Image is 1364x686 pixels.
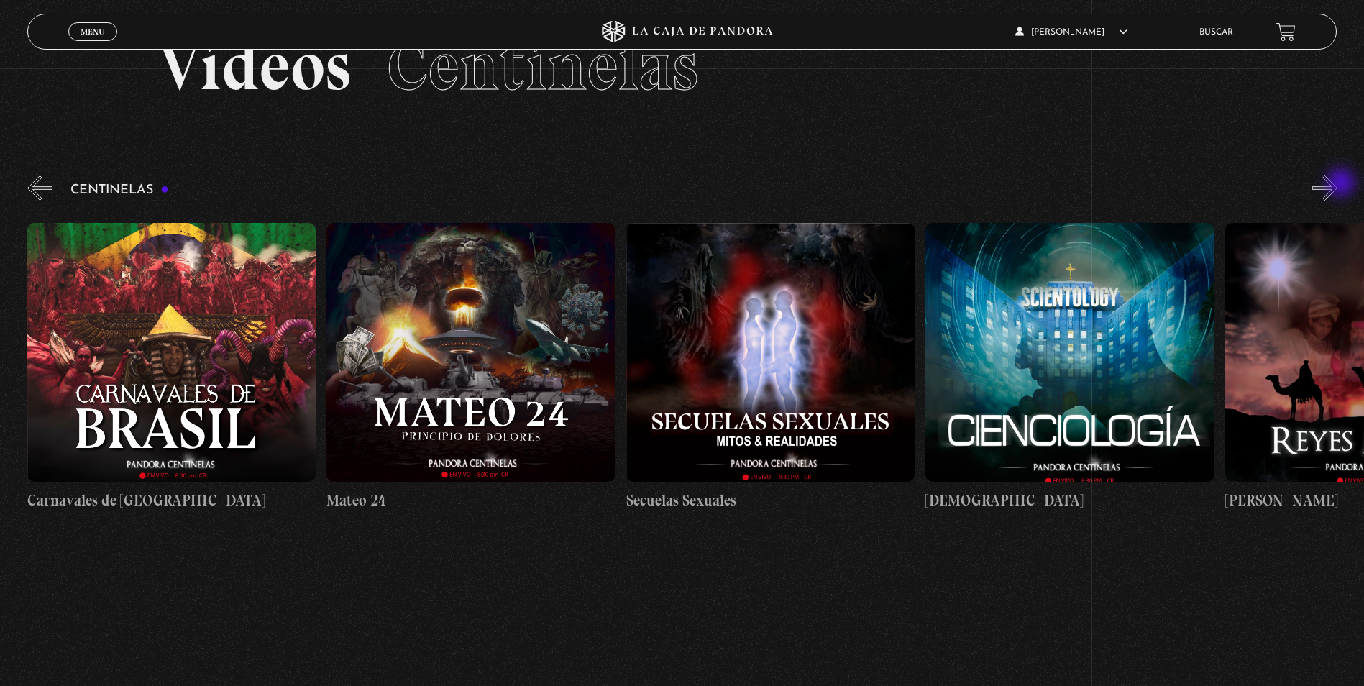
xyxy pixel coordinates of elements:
[626,489,915,512] h4: Secuelas Sexuales
[1199,28,1233,37] a: Buscar
[1015,28,1127,37] span: [PERSON_NAME]
[387,25,698,107] span: Centinelas
[1276,22,1296,42] a: View your shopping cart
[925,489,1214,512] h4: [DEMOGRAPHIC_DATA]
[81,27,104,36] span: Menu
[27,489,316,512] h4: Carnavales de [GEOGRAPHIC_DATA]
[76,40,110,50] span: Cerrar
[70,183,169,197] h3: Centinelas
[27,175,52,201] button: Previous
[27,211,316,523] a: Carnavales de [GEOGRAPHIC_DATA]
[326,489,615,512] h4: Mateo 24
[925,211,1214,523] a: [DEMOGRAPHIC_DATA]
[326,211,615,523] a: Mateo 24
[158,32,1206,101] h2: Videos
[626,211,915,523] a: Secuelas Sexuales
[1312,175,1337,201] button: Next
